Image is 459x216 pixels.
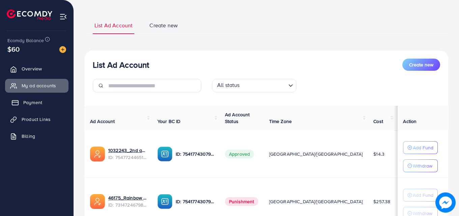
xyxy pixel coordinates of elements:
[108,202,147,208] span: ID: 7314724679808335874
[269,151,363,157] span: [GEOGRAPHIC_DATA]/[GEOGRAPHIC_DATA]
[22,116,51,123] span: Product Links
[7,44,20,54] span: $60
[22,65,42,72] span: Overview
[22,82,56,89] span: My ad accounts
[5,113,68,126] a: Product Links
[59,13,67,21] img: menu
[149,22,178,29] span: Create new
[5,79,68,92] a: My ad accounts
[212,79,296,92] div: Search for option
[269,118,292,125] span: Time Zone
[402,59,440,71] button: Create new
[93,60,149,70] h3: List Ad Account
[90,194,105,209] img: ic-ads-acc.e4c84228.svg
[22,133,35,140] span: Billing
[403,159,438,172] button: Withdraw
[403,189,438,202] button: Add Fund
[7,9,52,20] img: logo
[90,147,105,161] img: ic-ads-acc.e4c84228.svg
[403,141,438,154] button: Add Fund
[436,193,455,212] img: image
[5,129,68,143] a: Billing
[373,151,384,157] span: $14.3
[108,154,147,161] span: ID: 7547724465141022728
[108,147,147,154] a: 1032243_2nd ad account Noor ul Ain_1757341624637
[157,194,172,209] img: ic-ba-acc.ded83a64.svg
[225,197,258,206] span: Punishment
[413,144,433,152] p: Add Fund
[108,194,147,208] div: <span class='underline'>46175_Rainbow Mart_1703092077019</span></br>7314724679808335874
[108,147,147,161] div: <span class='underline'>1032243_2nd ad account Noor ul Ain_1757341624637</span></br>7547724465141...
[225,150,254,158] span: Approved
[269,198,363,205] span: [GEOGRAPHIC_DATA]/[GEOGRAPHIC_DATA]
[225,111,250,125] span: Ad Account Status
[157,118,181,125] span: Your BC ID
[108,194,147,201] a: 46175_Rainbow Mart_1703092077019
[216,80,241,91] span: All status
[59,46,66,53] img: image
[5,62,68,75] a: Overview
[5,96,68,109] a: Payment
[90,118,115,125] span: Ad Account
[94,22,133,29] span: List Ad Account
[413,191,433,199] p: Add Fund
[403,118,417,125] span: Action
[157,147,172,161] img: ic-ba-acc.ded83a64.svg
[176,150,214,158] p: ID: 7541774307903438866
[7,37,44,44] span: Ecomdy Balance
[23,99,42,106] span: Payment
[242,80,286,91] input: Search for option
[413,162,432,170] p: Withdraw
[373,198,390,205] span: $257.38
[176,197,214,206] p: ID: 7541774307903438866
[409,61,433,68] span: Create new
[373,118,383,125] span: Cost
